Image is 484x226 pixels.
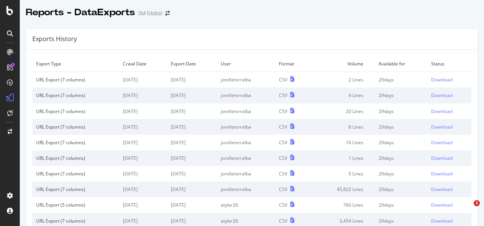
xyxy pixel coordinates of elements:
td: 29 days [375,181,427,197]
div: Download [431,202,452,208]
td: [DATE] [119,119,167,135]
td: [DATE] [119,197,167,213]
a: Download [431,92,468,99]
td: 760 Lines [311,197,375,213]
div: Download [431,108,452,115]
td: 29 days [375,150,427,166]
div: URL Export (7 columns) [36,108,115,115]
a: Download [431,218,468,224]
td: 29 days [375,103,427,119]
td: 8 Lines [311,119,375,135]
td: 29 days [375,197,427,213]
div: 3M Global [138,10,162,17]
div: CSV [279,76,287,83]
td: jorelletorralba [217,88,275,103]
div: URL Export (7 columns) [36,155,115,161]
td: User [217,56,275,72]
td: Volume [311,56,375,72]
a: Download [431,76,468,83]
td: [DATE] [167,181,217,197]
div: URL Export (7 columns) [36,92,115,99]
td: [DATE] [119,72,167,88]
div: CSV [279,170,287,177]
div: arrow-right-arrow-left [165,11,170,16]
a: Download [431,139,468,146]
div: CSV [279,108,287,115]
div: URL Export (7 columns) [36,76,115,83]
td: Crawl Date [119,56,167,72]
iframe: Intercom live chat [458,200,476,218]
td: jorelletorralba [217,150,275,166]
div: Download [431,186,452,193]
td: [DATE] [119,88,167,103]
div: Download [431,155,452,161]
td: 29 days [375,119,427,135]
td: Status [427,56,471,72]
a: Download [431,124,468,130]
td: [DATE] [167,135,217,150]
td: [DATE] [167,103,217,119]
td: Format [275,56,310,72]
div: URL Export (7 columns) [36,139,115,146]
td: 45,822 Lines [311,181,375,197]
td: atyler26 [217,197,275,213]
div: CSV [279,218,287,224]
div: CSV [279,202,287,208]
a: Download [431,202,468,208]
div: Download [431,124,452,130]
td: 20 Lines [311,103,375,119]
td: jorelletorralba [217,119,275,135]
a: Download [431,170,468,177]
a: Download [431,186,468,193]
div: Download [431,92,452,99]
div: CSV [279,139,287,146]
td: 4 Lines [311,88,375,103]
td: [DATE] [119,181,167,197]
td: [DATE] [167,166,217,181]
td: jorelletorralba [217,103,275,119]
td: jorelletorralba [217,72,275,88]
td: Export Type [32,56,119,72]
div: Download [431,218,452,224]
td: [DATE] [167,119,217,135]
td: [DATE] [167,72,217,88]
td: 29 days [375,88,427,103]
div: URL Export (7 columns) [36,170,115,177]
td: [DATE] [119,150,167,166]
div: CSV [279,92,287,99]
td: [DATE] [167,88,217,103]
td: jorelletorralba [217,181,275,197]
div: URL Export (7 columns) [36,218,115,224]
div: URL Export (5 columns) [36,202,115,208]
td: 29 days [375,166,427,181]
td: 5 Lines [311,166,375,181]
div: CSV [279,155,287,161]
td: 29 days [375,135,427,150]
div: URL Export (7 columns) [36,186,115,193]
td: [DATE] [167,150,217,166]
div: Download [431,76,452,83]
td: 16 Lines [311,135,375,150]
td: jorelletorralba [217,135,275,150]
td: [DATE] [119,103,167,119]
td: jorelletorralba [217,166,275,181]
td: 29 days [375,72,427,88]
a: Download [431,108,468,115]
div: CSV [279,186,287,193]
td: Export Date [167,56,217,72]
div: Reports - DataExports [26,6,135,19]
td: [DATE] [167,197,217,213]
td: 2 Lines [311,72,375,88]
div: Download [431,139,452,146]
div: CSV [279,124,287,130]
a: Download [431,155,468,161]
div: Download [431,170,452,177]
td: [DATE] [119,166,167,181]
div: Exports History [32,35,77,43]
span: 1 [474,200,480,206]
td: 1 Lines [311,150,375,166]
td: Available for [375,56,427,72]
td: [DATE] [119,135,167,150]
div: URL Export (7 columns) [36,124,115,130]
